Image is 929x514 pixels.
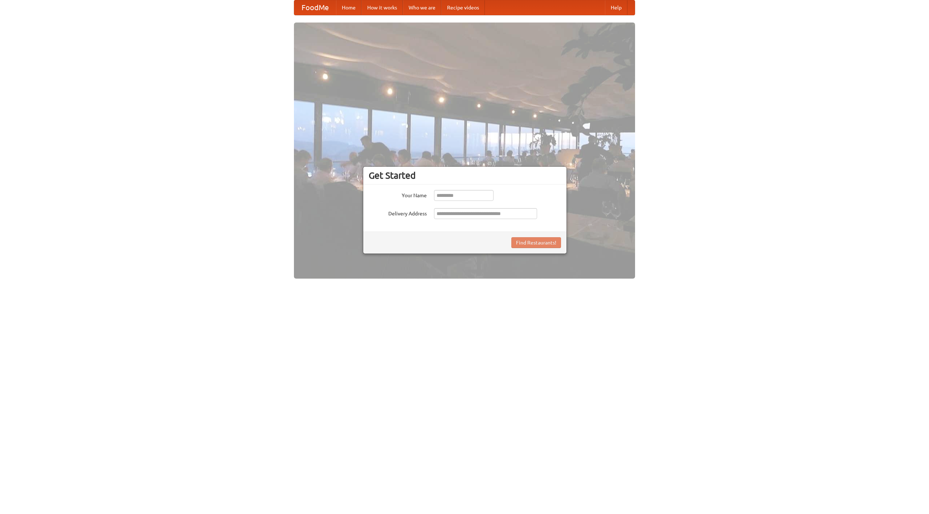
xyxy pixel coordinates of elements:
a: Home [336,0,361,15]
h3: Get Started [369,170,561,181]
a: Help [605,0,627,15]
a: How it works [361,0,403,15]
a: FoodMe [294,0,336,15]
a: Recipe videos [441,0,485,15]
button: Find Restaurants! [511,237,561,248]
label: Delivery Address [369,208,427,217]
a: Who we are [403,0,441,15]
label: Your Name [369,190,427,199]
